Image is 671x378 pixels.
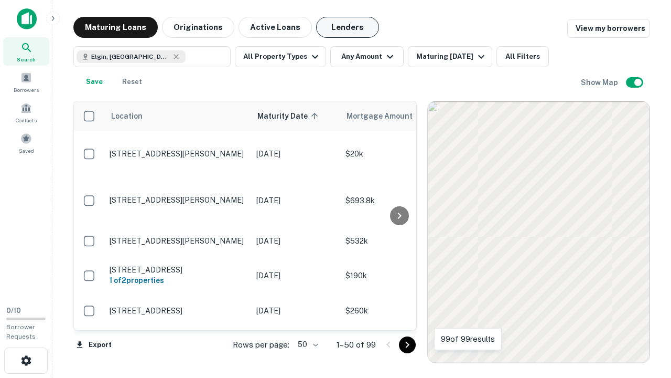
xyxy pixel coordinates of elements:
[345,148,450,160] p: $20k
[345,235,450,247] p: $532k
[110,265,246,275] p: [STREET_ADDRESS]
[110,149,246,159] p: [STREET_ADDRESS][PERSON_NAME]
[104,101,251,131] th: Location
[428,101,650,363] div: 0 0
[17,55,36,64] span: Search
[257,110,321,122] span: Maturity Date
[73,17,158,38] button: Maturing Loans
[16,116,37,124] span: Contacts
[345,195,450,206] p: $693.8k
[408,46,492,67] button: Maturing [DATE]
[110,195,246,205] p: [STREET_ADDRESS][PERSON_NAME]
[330,46,404,67] button: Any Amount
[337,339,376,351] p: 1–50 of 99
[256,270,335,281] p: [DATE]
[340,101,456,131] th: Mortgage Amount
[294,337,320,352] div: 50
[3,98,49,127] a: Contacts
[115,71,149,92] button: Reset
[110,236,246,246] p: [STREET_ADDRESS][PERSON_NAME]
[345,270,450,281] p: $190k
[14,86,39,94] span: Borrowers
[110,306,246,316] p: [STREET_ADDRESS]
[17,8,37,29] img: capitalize-icon.png
[233,339,289,351] p: Rows per page:
[256,305,335,317] p: [DATE]
[256,148,335,160] p: [DATE]
[3,37,49,66] a: Search
[399,337,416,353] button: Go to next page
[251,101,340,131] th: Maturity Date
[581,77,620,88] h6: Show Map
[19,146,34,155] span: Saved
[316,17,379,38] button: Lenders
[73,337,114,353] button: Export
[235,46,326,67] button: All Property Types
[347,110,426,122] span: Mortgage Amount
[111,110,143,122] span: Location
[256,195,335,206] p: [DATE]
[496,46,549,67] button: All Filters
[6,307,21,314] span: 0 / 10
[91,52,170,61] span: Elgin, [GEOGRAPHIC_DATA], [GEOGRAPHIC_DATA]
[110,275,246,286] h6: 1 of 2 properties
[239,17,312,38] button: Active Loans
[619,260,671,311] iframe: Chat Widget
[256,235,335,247] p: [DATE]
[416,50,488,63] div: Maturing [DATE]
[78,71,111,92] button: Save your search to get updates of matches that match your search criteria.
[6,323,36,340] span: Borrower Requests
[162,17,234,38] button: Originations
[567,19,650,38] a: View my borrowers
[3,129,49,157] a: Saved
[345,305,450,317] p: $260k
[3,68,49,96] a: Borrowers
[441,333,495,345] p: 99 of 99 results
